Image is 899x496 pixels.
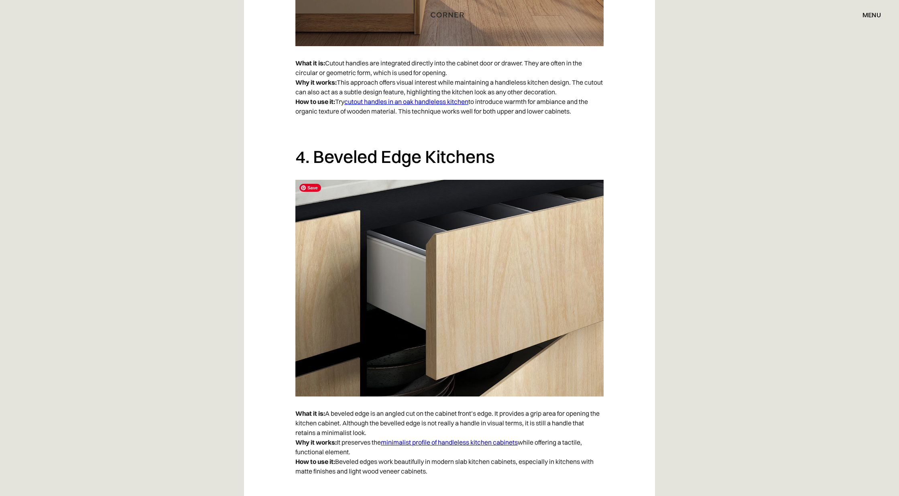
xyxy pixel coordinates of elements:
[412,10,486,20] a: home
[295,405,604,480] p: A beveled edge is an angled cut on the cabinet front’s edge. It provides a grip area for opening ...
[295,438,337,446] strong: Why it works:
[295,98,335,106] strong: How to use it:
[381,438,518,446] a: minimalist profile of handleless kitchen cabinets
[295,54,604,120] p: Cutout handles are integrated directly into the cabinet door or drawer. They are often in the cir...
[295,120,604,138] p: ‍
[299,184,321,192] span: Save
[854,8,881,22] div: menu
[344,98,468,106] a: cutout handles in an oak handleless kitchen
[295,457,335,466] strong: How to use it:
[295,146,604,168] h2: 4. Beveled Edge Kitchens
[295,409,325,417] strong: What it is:
[295,78,337,86] strong: Why it works:
[862,12,881,18] div: menu
[295,180,604,396] img: Beveled edge on a light oak kitchen cabinet front.
[295,59,325,67] strong: What it is:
